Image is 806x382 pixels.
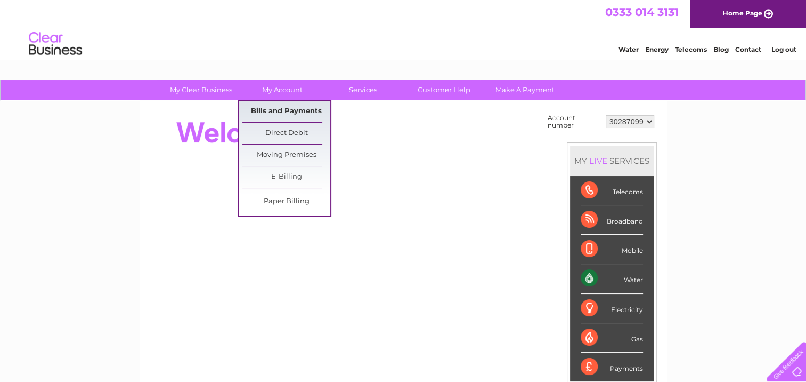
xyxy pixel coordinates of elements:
div: Gas [581,323,643,353]
a: Log out [771,45,796,53]
a: Energy [645,45,669,53]
a: Water [618,45,639,53]
a: Direct Debit [242,123,330,144]
div: Water [581,264,643,293]
div: Mobile [581,235,643,264]
a: Customer Help [400,80,488,100]
div: Telecoms [581,176,643,205]
div: Electricity [581,294,643,323]
a: Telecoms [675,45,707,53]
a: 0333 014 3131 [605,5,679,19]
div: MY SERVICES [570,146,654,176]
a: Contact [735,45,761,53]
div: Clear Business is a trading name of Verastar Limited (registered in [GEOGRAPHIC_DATA] No. 3667643... [152,6,655,52]
div: LIVE [587,156,609,166]
a: Services [319,80,407,100]
a: Blog [713,45,729,53]
a: E-Billing [242,166,330,188]
td: Account number [545,112,603,132]
a: Paper Billing [242,191,330,212]
a: Make A Payment [481,80,569,100]
div: Broadband [581,205,643,235]
a: Bills and Payments [242,101,330,122]
div: Payments [581,353,643,381]
a: My Account [238,80,326,100]
a: Moving Premises [242,145,330,166]
img: logo.png [28,28,83,60]
a: My Clear Business [157,80,245,100]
